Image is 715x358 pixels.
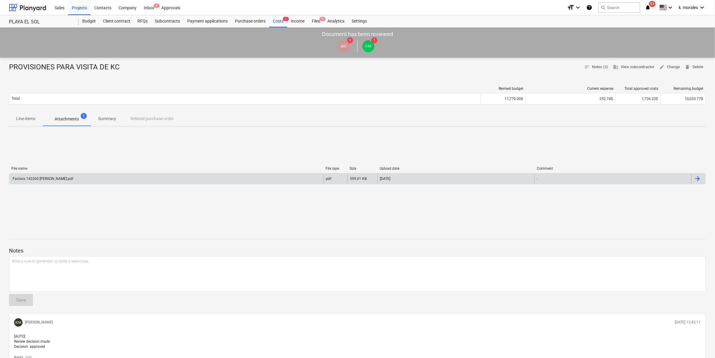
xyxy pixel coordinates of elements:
[613,64,655,71] span: View subcontractor
[483,86,524,91] div: Revised budget
[231,15,269,27] a: Purchase orders
[269,15,287,27] div: Costs
[134,15,151,27] a: RFQs
[659,64,665,70] span: edit
[618,86,659,91] div: Total approved costs
[685,64,704,71] span: Delete
[11,166,321,171] div: File name
[537,177,538,181] div: -
[537,166,689,171] div: Comment
[645,4,651,11] i: notifications
[616,94,661,104] div: 1,736.23$
[685,329,715,358] iframe: Chat Widget
[685,64,690,70] span: delete
[574,4,581,11] i: keyboard_arrow_down
[322,31,393,38] p: Document has been reviewed
[657,62,683,72] button: Change
[350,166,375,171] div: Size
[481,94,526,104] div: 11,770.00$
[326,166,345,171] div: File type
[14,334,50,349] span: [AUTO] Review decision made Decision: approved
[371,37,377,43] span: 1
[365,44,371,48] span: KM
[584,64,590,70] span: notes
[9,247,706,254] p: Notes
[324,15,348,27] a: Analytics
[25,320,53,325] p: [PERSON_NAME]
[679,5,698,10] span: k. morales
[9,62,125,72] div: PROVISIONES PARA VISITA DE KC
[362,40,374,52] div: kristin morales
[598,2,640,13] button: Search
[283,17,289,21] span: 3
[667,4,674,11] i: keyboard_arrow_down
[586,4,592,11] i: Knowledge base
[16,116,35,122] p: Line-items
[528,97,613,101] div: 252.74$
[528,86,614,91] div: Current expense
[308,15,324,27] a: Files9+
[582,62,611,72] button: Notes (2)
[81,113,87,119] span: 1
[12,177,73,181] div: Factura 142260 [PERSON_NAME].pdf
[320,17,326,21] span: 9+
[338,40,350,52] div: Mareliz Chi
[55,116,79,122] p: Attachments
[99,15,134,27] a: Client contract
[350,177,367,181] div: 599.01 KB
[151,15,184,27] a: Subcontracts
[98,116,116,122] p: Summary
[347,37,353,43] span: 1
[685,97,703,101] span: 10,033.77$
[601,5,606,10] span: search
[348,15,371,27] a: Settings
[287,15,308,27] a: Income
[308,15,324,27] div: Files
[12,96,20,101] p: Total
[326,177,332,181] div: pdf
[9,19,71,25] div: PLAYA EL SOL
[15,320,21,325] span: KM
[380,177,391,181] div: [DATE]
[269,15,287,27] a: Costs3
[613,64,619,70] span: business
[567,4,574,11] i: format_size
[663,86,704,91] div: Remaining budget
[659,64,680,71] span: Change
[675,320,701,325] p: [DATE] 13:45:11
[154,4,160,8] span: 6
[341,44,347,48] span: MC
[380,166,532,171] div: Upload date
[611,62,657,72] button: View subcontractor
[584,64,608,71] span: Notes (2)
[699,4,706,11] i: keyboard_arrow_down
[683,62,706,72] button: Delete
[79,15,99,27] a: Budget
[649,1,656,7] span: 53
[184,15,231,27] a: Payment applications
[14,318,23,327] div: kristin morales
